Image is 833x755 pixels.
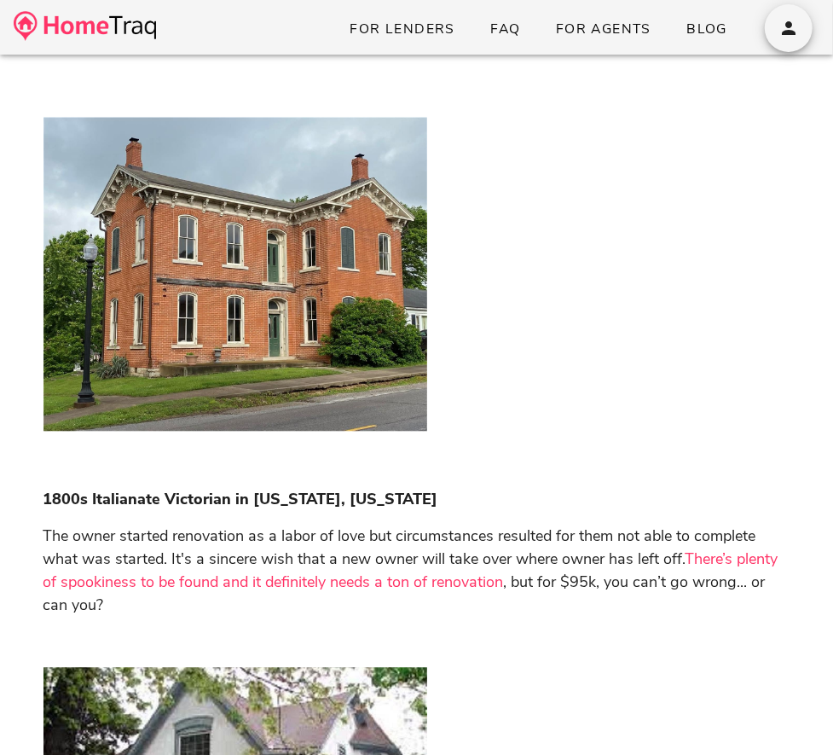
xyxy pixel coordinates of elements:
[555,20,651,38] span: For Agents
[748,673,833,755] iframe: Chat Widget
[335,14,469,44] a: For Lenders
[43,549,778,592] a: There’s plenty of spookiness to be found and it definitely needs a ton of renovation
[541,14,665,44] a: For Agents
[43,489,438,509] strong: 1800s Italianate Victorian in [US_STATE], [US_STATE]
[476,14,535,44] a: FAQ
[489,20,521,38] span: FAQ
[685,20,727,38] span: Blog
[14,11,156,41] img: desktop-logo.34a1112.png
[43,525,790,617] p: The owner started renovation as a labor of love but circumstances resulted for them not able to c...
[672,14,741,44] a: Blog
[43,117,427,431] img: a07083a0-74f2-11ee-a407-e517819d20e6-402-N-3rd-Street-Louisiana-MO-63353.jpeg
[349,20,455,38] span: For Lenders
